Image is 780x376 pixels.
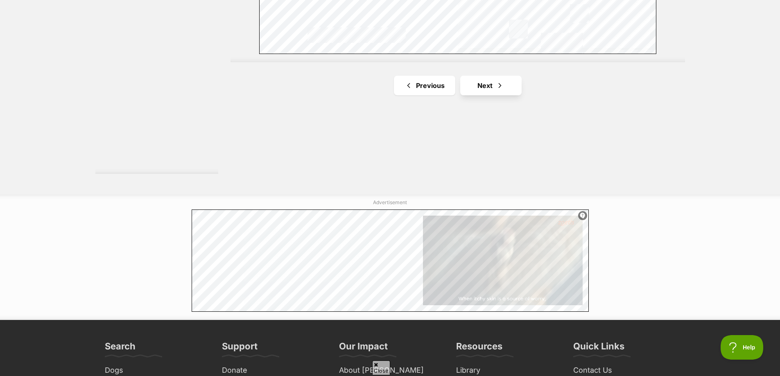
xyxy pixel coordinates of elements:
[105,340,136,357] h3: Search
[372,360,390,375] span: Close
[394,76,455,95] a: Previous page
[231,76,685,95] nav: Pagination
[339,340,388,357] h3: Our Impact
[721,335,764,360] iframe: Help Scout Beacon - Open
[573,340,624,357] h3: Quick Links
[460,76,522,95] a: Next page
[579,212,586,219] img: info.svg
[456,340,502,357] h3: Resources
[222,340,258,357] h3: Support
